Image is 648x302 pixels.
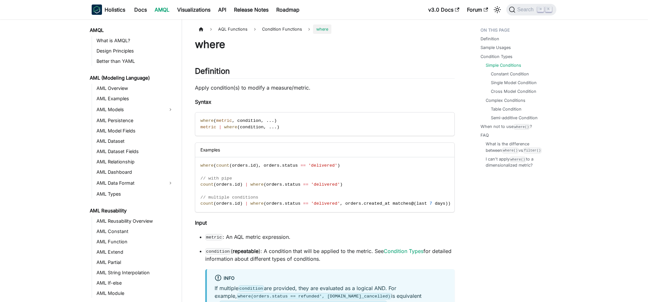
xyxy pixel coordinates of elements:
a: Forum [463,5,492,15]
span: ) [274,118,277,123]
a: AML Reusability Overview [95,217,176,226]
span: status [285,201,300,206]
a: Sample Usages [481,44,511,51]
a: AMQL [151,5,173,15]
a: Release Notes [230,5,272,15]
span: == [303,201,308,206]
span: // multiple conditions [200,195,258,200]
a: AML (Modeling Language) [88,73,176,83]
nav: Breadcrumbs [195,24,455,34]
span: ( [214,163,216,168]
a: AML Partial [95,258,176,267]
a: When not to usewhere()? [481,123,532,130]
span: . [269,118,271,123]
span: ) [277,125,279,130]
a: API [214,5,230,15]
code: metric [205,234,223,240]
strong: Syntax [195,99,211,105]
h2: Definition [195,66,455,79]
span: . [282,201,285,206]
a: AML Extend [95,248,176,257]
a: What is the difference betweenwhere()vsfilter() [486,141,550,153]
span: id [235,182,240,187]
span: @ [411,201,414,206]
span: orders [232,163,248,168]
span: , [264,125,266,130]
a: AML Persistence [95,116,176,125]
span: 'delivered' [311,201,340,206]
a: Roadmap [272,5,303,15]
a: Condition Types [481,54,512,60]
button: Expand sidebar category 'AML Data Format' [165,178,176,188]
a: AML Model Fields [95,126,176,135]
span: , [232,118,235,123]
span: , [340,201,343,206]
span: ( [229,163,232,168]
span: . [279,163,282,168]
a: Cross Model Condition [491,88,536,94]
a: Table Condition [491,106,521,112]
span: id [235,201,240,206]
span: , [258,163,261,168]
div: Examples [195,143,454,157]
a: Single Model Condition [491,80,537,86]
span: days [435,201,445,206]
a: I can't applywhere()to a dimensionalized metric? [486,156,550,168]
a: AML String Interpolation [95,268,176,277]
a: What is AMQL? [95,36,176,45]
span: . [232,201,235,206]
a: AML Examples [95,94,176,103]
a: FAQ [481,132,489,138]
span: ( [237,125,240,130]
p: ( ): A condition that will be applied to the metric. See for detailed information about different... [205,247,455,263]
span: | [245,201,248,206]
code: condition [238,285,264,292]
span: 'delivered' [309,163,338,168]
span: . [248,163,250,168]
span: . [282,182,285,187]
span: 7 [430,201,432,206]
a: Visualizations [173,5,214,15]
span: | [219,125,221,130]
p: : An AQL metric expression. [205,233,455,241]
span: 'delivered' [311,182,340,187]
span: where [250,201,264,206]
kbd: ⌘ [537,6,544,12]
code: where(orders.status == refunded', [DOMAIN_NAME]_cancelled) [237,293,391,299]
span: metric [200,125,216,130]
kbd: K [545,6,552,12]
span: ) [340,182,343,187]
img: Holistics [92,5,102,15]
code: where() [513,124,530,130]
h1: where [195,38,455,51]
span: metric [216,118,232,123]
span: AQL Functions [215,24,251,34]
a: v3.0 Docs [424,5,463,15]
span: == [300,163,306,168]
a: AMQL [88,26,176,35]
span: where [250,182,264,187]
span: where [224,125,237,130]
span: where [313,24,331,34]
a: AML Function [95,237,176,246]
code: where() [502,148,519,153]
a: Complex Conditions [486,97,525,103]
nav: Docs sidebar [85,19,182,302]
a: Docs [130,5,151,15]
span: ) [240,182,242,187]
a: AML If-else [95,278,176,287]
a: HolisticsHolistics [92,5,125,15]
p: Apply condition(s) to modify a measure/metric. [195,84,455,92]
span: created_at [364,201,390,206]
span: orders [266,182,282,187]
a: Constant Condition [491,71,529,77]
a: Home page [195,24,207,34]
span: . [274,125,277,130]
span: orders [266,201,282,206]
span: ) [445,201,448,206]
span: condition [240,125,263,130]
span: id [250,163,256,168]
span: ) [337,163,340,168]
button: Switch between dark and light mode (currently light mode) [492,5,502,15]
span: orders [216,182,232,187]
